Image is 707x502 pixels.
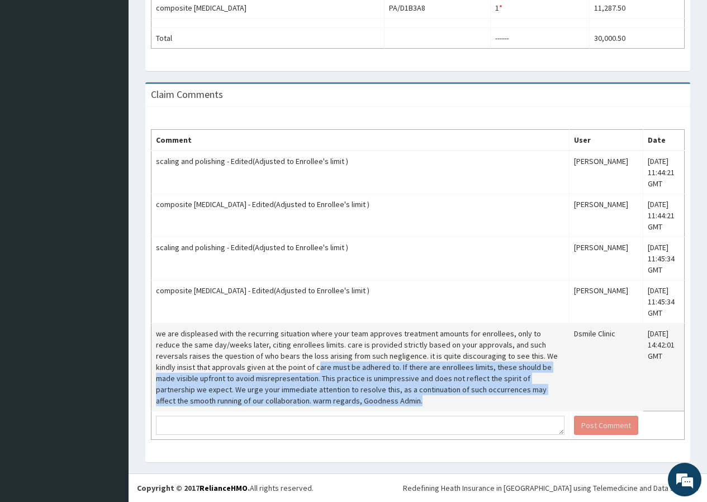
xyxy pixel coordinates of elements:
td: Dsmile Clinic [570,323,643,411]
td: [PERSON_NAME] [570,280,643,323]
td: scaling and polishing - Edited(Adjusted to Enrollee's limit ) [151,237,570,280]
td: [PERSON_NAME] [570,194,643,237]
td: composite [MEDICAL_DATA] - Edited(Adjusted to Enrollee's limit ) [151,194,570,237]
td: [DATE] 14:42:01 GMT [643,323,684,411]
td: ------ [491,28,590,49]
td: [DATE] 11:44:21 GMT [643,151,684,194]
h3: Claim Comments [151,90,223,100]
td: [DATE] 11:44:21 GMT [643,194,684,237]
td: 30,000.50 [590,28,685,49]
footer: All rights reserved. [129,473,707,502]
strong: Copyright © 2017 . [137,483,250,493]
td: composite [MEDICAL_DATA] - Edited(Adjusted to Enrollee's limit ) [151,280,570,323]
td: [DATE] 11:45:34 GMT [643,280,684,323]
td: scaling and polishing - Edited(Adjusted to Enrollee's limit ) [151,151,570,194]
td: [PERSON_NAME] [570,237,643,280]
td: we are displeased with the recurring situation where your team approves treatment amounts for enr... [151,323,570,411]
th: Date [643,130,684,151]
td: [PERSON_NAME] [570,151,643,194]
td: [DATE] 11:45:34 GMT [643,237,684,280]
button: Post Comment [574,416,638,435]
td: Total [151,28,385,49]
th: Comment [151,130,570,151]
div: Redefining Heath Insurance in [GEOGRAPHIC_DATA] using Telemedicine and Data Science! [403,482,699,494]
a: RelianceHMO [200,483,248,493]
th: User [570,130,643,151]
